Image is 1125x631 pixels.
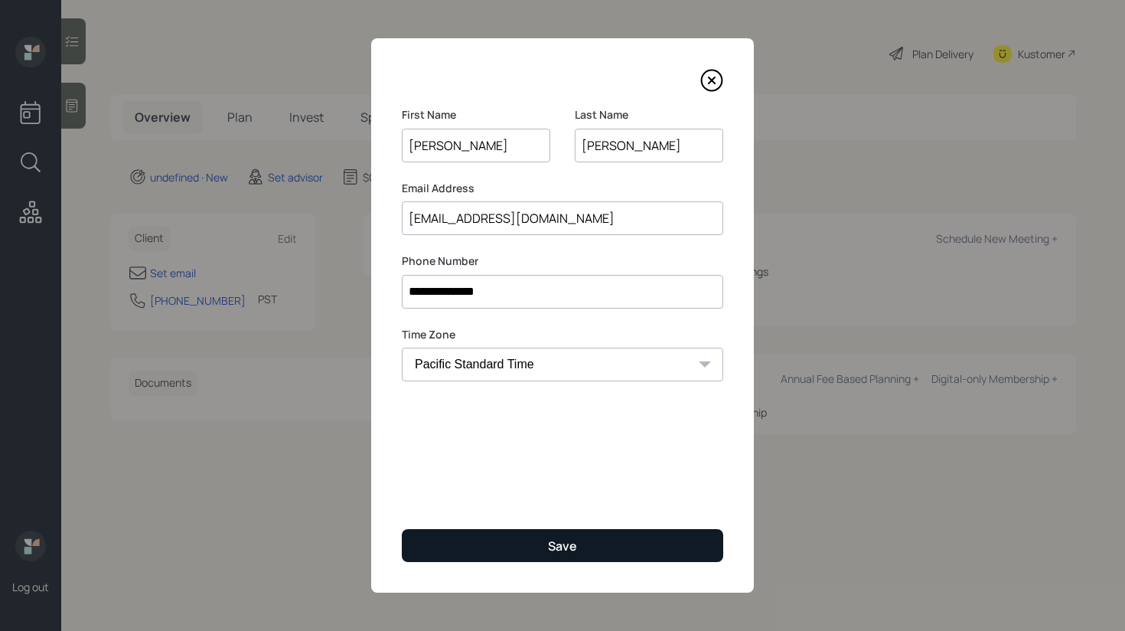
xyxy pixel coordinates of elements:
label: Phone Number [402,253,723,269]
label: Time Zone [402,327,723,342]
label: Last Name [575,107,723,123]
label: Email Address [402,181,723,196]
div: Save [548,538,577,554]
button: Save [402,529,723,562]
label: First Name [402,107,550,123]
